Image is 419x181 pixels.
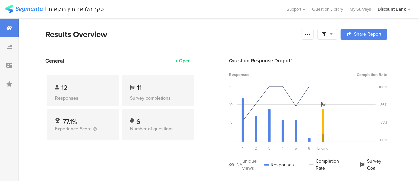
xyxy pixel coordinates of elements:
div: 15 [229,84,233,90]
span: Number of questions [130,125,174,132]
div: סקר הלוואה חוץ בנקאית [49,6,104,12]
div: Support [287,4,305,14]
a: My Surveys [346,6,374,12]
span: Completion Rate [357,72,387,78]
div: 86% [380,102,387,107]
div: Survey completions [130,95,186,102]
div: 60% [380,137,387,143]
span: 2 [255,146,257,151]
div: | [45,5,46,13]
div: Results Overview [45,28,298,40]
div: Open [179,57,191,64]
span: 4 [282,146,284,151]
div: 73% [381,120,387,125]
span: Share Report [354,32,381,37]
div: Question Response Dropoff [229,57,387,64]
div: Ending [316,146,330,151]
div: Responses [264,158,294,172]
div: 6 [136,117,140,123]
div: 100% [379,84,387,90]
span: Experience Score [55,125,92,132]
span: 5 [295,146,297,151]
div: 25 [237,161,242,168]
div: unique views [242,158,264,172]
span: 6 [308,146,311,151]
div: Completion Rate [309,158,345,172]
span: General [45,57,64,65]
span: Responses [229,72,249,78]
img: segmanta logo [5,5,43,13]
span: 3 [268,146,270,151]
i: Survey Goal [321,102,325,107]
div: Responses [55,95,111,102]
div: 5 [230,120,233,125]
div: Survey Goal [360,158,387,172]
span: 11 [137,83,142,93]
span: 1 [242,146,243,151]
div: 10 [229,102,233,107]
span: 77.1% [63,117,77,127]
span: 12 [61,83,68,93]
a: Question Library [309,6,346,12]
div: Discount Bank [378,6,406,12]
